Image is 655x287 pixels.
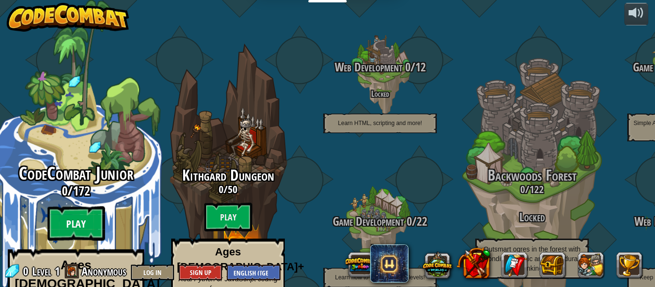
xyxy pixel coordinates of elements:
span: 172 [73,182,90,199]
span: Backwoods Forest [488,165,577,185]
span: 0 [23,264,31,279]
button: Adjust volume [624,3,648,25]
span: 1 [55,264,60,279]
h3: Locked [456,211,608,224]
h4: Locked [304,243,456,253]
btn: Play [204,203,252,231]
span: Game Development [333,213,404,230]
img: CodeCombat - Learn how to code by playing a game [7,3,129,32]
span: Level [32,264,51,279]
span: Learn HTML, scripting and more! [338,120,422,126]
h3: / [304,61,456,74]
span: 0 [404,213,412,230]
span: CodeCombat Junior [19,161,133,186]
span: 0 [219,182,223,196]
span: 0 [520,182,525,196]
span: Kithgard Dungeon [182,165,274,185]
span: Learn how to build your own levels! [335,274,425,281]
h3: / [152,184,304,195]
h4: Locked [304,89,456,98]
span: 50 [228,182,237,196]
btn: Play [47,207,105,241]
span: 122 [529,182,544,196]
span: Web Development [335,59,402,75]
span: 22 [417,213,427,230]
button: Sign Up [179,264,222,280]
span: Anonymous [82,264,126,279]
button: Log In [131,264,174,280]
span: 12 [415,59,426,75]
span: 0 [402,59,410,75]
h3: / [456,184,608,195]
h3: / [304,215,456,228]
span: 0 [62,182,68,199]
strong: Ages [DEMOGRAPHIC_DATA]+ [177,246,304,273]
